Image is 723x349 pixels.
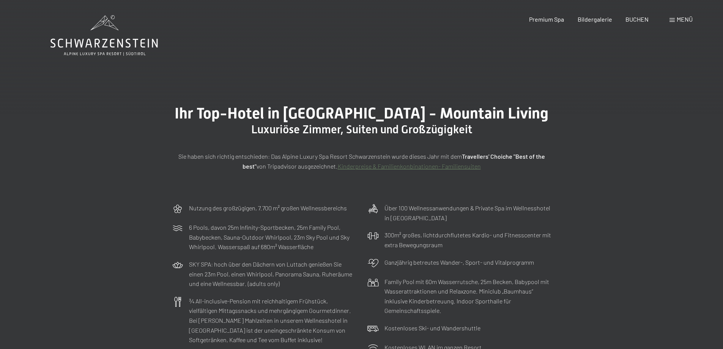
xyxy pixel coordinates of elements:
strong: Travellers' Choiche "Best of the best" [243,153,545,170]
p: Über 100 Wellnessanwendungen & Private Spa im Wellnesshotel in [GEOGRAPHIC_DATA] [384,203,551,223]
span: Ihr Top-Hotel in [GEOGRAPHIC_DATA] - Mountain Living [175,104,548,122]
p: Ganzjährig betreutes Wander-, Sport- und Vitalprogramm [384,257,534,267]
span: Luxuriöse Zimmer, Suiten und Großzügigkeit [251,123,472,136]
a: BUCHEN [625,16,649,23]
p: 6 Pools, davon 25m Infinity-Sportbecken, 25m Family Pool, Babybecken, Sauna-Outdoor Whirlpool, 23... [189,223,356,252]
a: Kinderpreise & Familienkonbinationen- Familiensuiten [338,163,481,170]
a: Premium Spa [529,16,564,23]
p: Kostenloses Ski- und Wandershuttle [384,323,480,333]
p: Family Pool mit 60m Wasserrutsche, 25m Becken, Babypool mit Wasserattraktionen und Relaxzone. Min... [384,277,551,316]
p: Sie haben sich richtig entschieden: Das Alpine Luxury Spa Resort Schwarzenstein wurde dieses Jahr... [172,152,551,171]
span: Menü [677,16,693,23]
p: SKY SPA: hoch über den Dächern von Luttach genießen Sie einen 23m Pool, einen Whirlpool, Panorama... [189,259,356,289]
p: Nutzung des großzügigen, 7.700 m² großen Wellnessbereichs [189,203,347,213]
p: 300m² großes, lichtdurchflutetes Kardio- und Fitnesscenter mit extra Bewegungsraum [384,230,551,250]
a: Bildergalerie [578,16,612,23]
p: ¾ All-inclusive-Pension mit reichhaltigem Frühstück, vielfältigen Mittagssnacks und mehrgängigem ... [189,296,356,345]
